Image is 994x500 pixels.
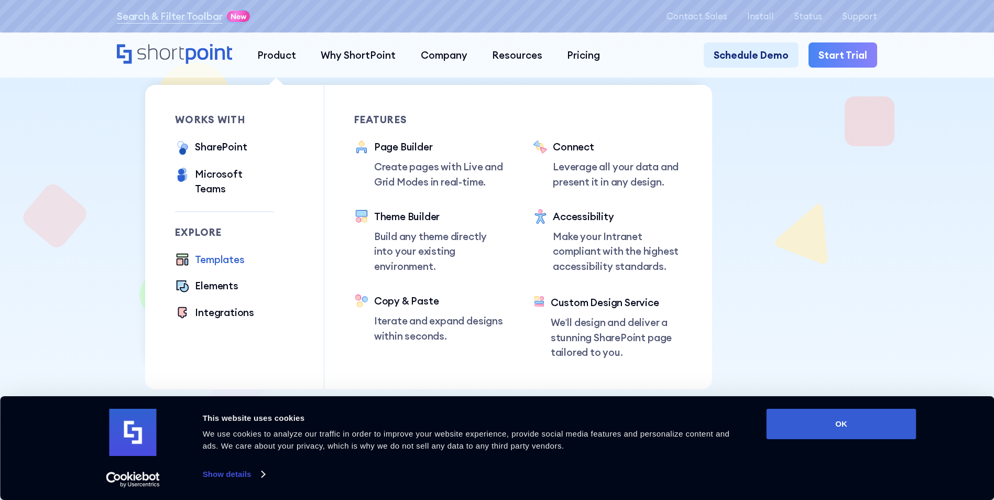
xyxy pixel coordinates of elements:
[203,412,743,425] div: This website uses cookies
[175,278,238,295] a: Elements
[809,42,877,67] a: Start Trial
[553,159,682,189] p: Leverage all your data and present it in any design.
[553,209,682,224] div: Accessibility
[374,229,504,274] p: Build any theme directly into your existing environment.
[747,11,774,21] a: Install
[479,42,554,67] a: Resources
[374,313,504,343] p: Iterate and expand designs within seconds.
[309,42,408,67] a: Why ShortPoint
[203,429,730,450] span: We use cookies to analyze our traffic in order to improve your website experience, provide social...
[175,252,244,268] a: Templates
[533,295,682,360] a: Custom Design ServiceWe’ll design and deliver a stunning SharePoint page tailored to you.
[117,44,233,66] a: Home
[551,295,682,310] div: Custom Design Service
[245,42,308,67] a: Product
[667,11,727,21] a: Contact Sales
[175,305,254,321] a: Integrations
[117,9,223,24] a: Search & Filter Toolbar
[354,139,504,189] a: Page BuilderCreate pages with Live and Grid Modes in real-time.
[321,48,396,62] div: Why ShortPoint
[257,48,296,62] div: Product
[354,209,504,274] a: Theme BuilderBuild any theme directly into your existing environment.
[704,42,799,67] a: Schedule Demo
[408,42,479,67] a: Company
[842,11,877,21] a: Support
[195,252,244,267] div: Templates
[374,159,504,189] p: Create pages with Live and Grid Modes in real-time.
[195,278,238,293] div: Elements
[794,11,822,21] a: Status
[533,209,682,275] a: AccessibilityMake your Intranet compliant with the highest accessibility standards.
[551,315,682,360] p: We’ll design and deliver a stunning SharePoint page tailored to you.
[175,227,274,237] div: Explore
[354,294,504,343] a: Copy & PasteIterate and expand designs within seconds.
[492,48,542,62] div: Resources
[555,42,613,67] a: Pricing
[110,409,157,456] img: logo
[203,466,265,482] a: Show details
[175,115,274,125] div: works with
[421,48,467,62] div: Company
[374,294,504,308] div: Copy & Paste
[374,209,504,224] div: Theme Builder
[87,472,179,487] a: Usercentrics Cookiebot - opens in a new window
[767,409,916,439] button: OK
[553,229,682,274] p: Make your Intranet compliant with the highest accessibility standards.
[374,139,504,154] div: Page Builder
[175,167,274,197] a: Microsoft Teams
[195,167,274,197] div: Microsoft Teams
[553,139,682,154] div: Connect
[175,139,247,157] a: SharePoint
[567,48,600,62] div: Pricing
[195,305,254,320] div: Integrations
[533,139,682,189] a: ConnectLeverage all your data and present it in any design.
[354,115,504,125] div: Features
[195,139,247,154] div: SharePoint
